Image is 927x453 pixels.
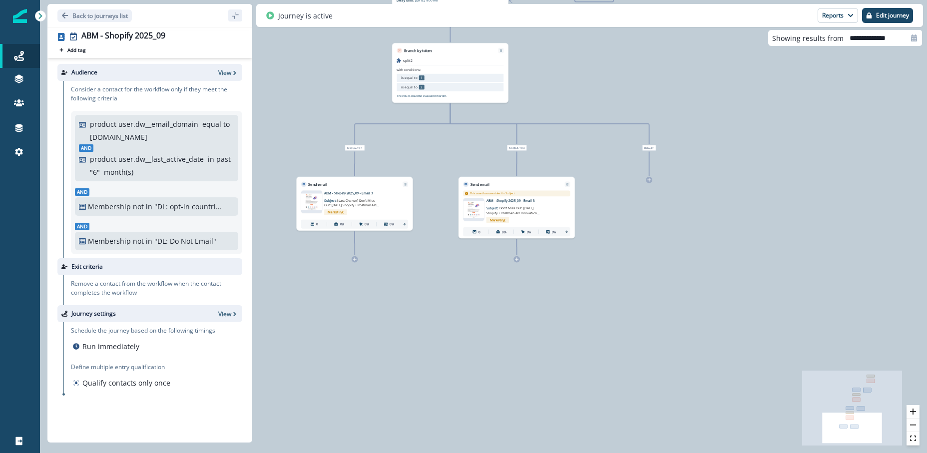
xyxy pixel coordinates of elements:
[133,201,152,212] p: not in
[202,119,230,129] p: equal to
[397,67,421,72] p: with conditions:
[340,222,345,227] p: 0%
[218,68,231,77] p: View
[71,363,172,372] p: Define multiple entry qualification
[606,145,693,150] div: Default
[392,43,508,103] div: Branch by tokenRemovesplit2with conditions:is equal to 1is equal to 2The values would be evaluate...
[218,310,231,318] p: View
[324,191,397,196] p: ABM - Shopify 2025_09 - Email 3
[401,85,417,90] p: is equal to
[401,75,417,80] p: is equal to
[71,85,242,103] p: Consider a contact for the workflow only if they meet the following criteria
[301,193,322,210] img: email asset unavailable
[486,217,509,223] span: Marketing
[71,326,215,335] p: Schedule the journey based on the following timings
[218,68,238,77] button: View
[642,145,656,150] span: Default
[311,145,398,150] div: is equal to 1
[79,144,93,152] span: And
[154,201,221,212] p: "DL: opt-in countries + country = blank"
[88,201,131,212] p: Membership
[486,203,543,216] p: Subject:
[862,8,913,23] button: Edit journey
[71,309,116,318] p: Journey settings
[397,94,447,98] p: The values would be evaluated in order.
[818,8,858,23] button: Reports
[470,191,515,195] p: This asset has overrides for Subject
[278,10,333,21] p: Journey is active
[71,279,242,297] p: Remove a contact from the workflow when the contact completes the workflow
[154,236,221,246] p: "DL: Do Not Email"
[90,132,147,142] p: [DOMAIN_NAME]
[90,119,198,129] p: product user.dw__email_domain
[907,432,920,446] button: fit view
[13,9,27,23] img: Inflection
[470,181,489,187] p: Send email
[459,177,575,238] div: Send emailRemoveThis asset has overrides for Subjectemail asset unavailableABM - Shopify 2025_09 ...
[507,145,526,150] span: is equal to 2
[71,68,97,77] p: Audience
[463,201,484,218] img: email asset unavailable
[75,223,89,230] span: And
[772,33,844,43] p: Showing results from
[71,262,103,271] p: Exit criteria
[90,154,204,164] p: product user.dw__last_active_date
[208,154,231,164] p: in past
[324,209,347,215] span: Marketing
[404,48,432,53] p: Branch by token
[316,222,318,227] p: 0
[527,229,531,234] p: 0%
[81,31,165,42] div: ABM - Shopify 2025_09
[133,236,152,246] p: not in
[324,198,379,212] span: [Last Chance] Don’t Miss Out: [DATE] Shopify + Postman API Innovation Hour
[67,47,85,53] p: Add tag
[345,145,364,150] span: is equal to 1
[390,222,394,227] p: 0%
[75,188,89,196] span: And
[57,46,87,54] button: Add tag
[486,198,559,203] p: ABM - Shopify 2025_09 - Email 3
[403,58,413,63] p: split2
[296,177,413,231] div: Send emailRemoveemail asset unavailableABM - Shopify 2025_09 - Email 3Subject: [Last Chance] Don’...
[324,195,381,208] p: Subject:
[90,167,100,177] p: " 6 "
[72,11,128,20] p: Back to journeys list
[57,9,132,22] button: Go back
[355,103,450,144] g: Edge from dc6a515f-7b7d-400b-b201-0efb911d2c80 to node-edge-labelaf67c13d-5a0c-4db0-aba0-4fd6ca3b...
[552,229,556,234] p: 0%
[308,181,327,187] p: Send email
[104,167,133,177] p: month(s)
[478,229,480,234] p: 0
[419,75,425,80] p: 1
[502,229,506,234] p: 0%
[82,341,139,352] p: Run immediately
[82,378,170,388] p: Qualify contacts only once
[876,12,909,19] p: Edit journey
[218,310,238,318] button: View
[907,419,920,432] button: zoom out
[88,236,131,246] p: Membership
[228,9,242,21] button: sidebar collapse toggle
[486,206,540,220] span: Don’t Miss Out: [DATE] Shopify + Postman API Innovation Hour
[365,222,369,227] p: 0%
[907,405,920,419] button: zoom in
[419,85,425,90] p: 2
[473,145,560,150] div: is equal to 2
[450,103,649,144] g: Edge from dc6a515f-7b7d-400b-b201-0efb911d2c80 to node-edge-label80390258-6305-4cc6-942f-1c8ad87b...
